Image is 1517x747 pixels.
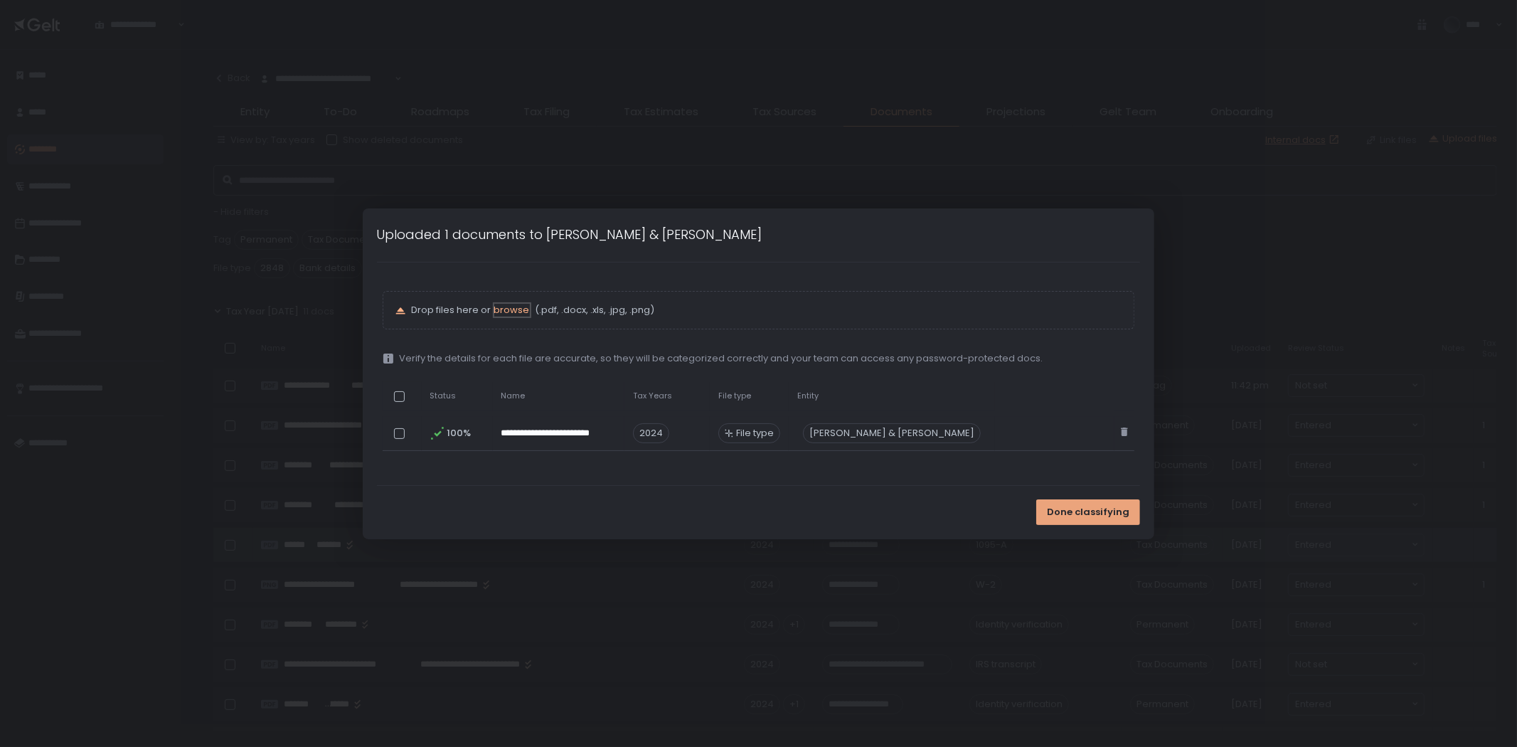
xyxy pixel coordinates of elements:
span: File type [736,427,774,440]
span: Name [501,391,526,401]
span: Verify the details for each file are accurate, so they will be categorized correctly and your tea... [400,352,1043,365]
span: Entity [797,391,819,401]
p: Drop files here or [412,304,1123,317]
span: File type [718,391,751,401]
button: browse [494,304,530,317]
h1: Uploaded 1 documents to [PERSON_NAME] & [PERSON_NAME] [377,225,762,244]
span: Status [430,391,457,401]
span: Done classifying [1047,506,1129,519]
div: [PERSON_NAME] & [PERSON_NAME] [803,423,981,443]
span: (.pdf, .docx, .xls, .jpg, .png) [533,304,655,317]
span: browse [494,303,530,317]
span: 100% [447,427,470,440]
span: Tax Years [633,391,672,401]
button: Done classifying [1036,499,1140,525]
span: 2024 [633,423,669,443]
